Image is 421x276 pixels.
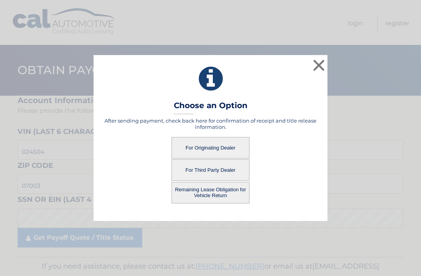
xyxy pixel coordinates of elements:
[174,101,248,114] h3: Choose an Option
[172,182,249,203] button: Remaining Lease Obligation for Vehicle Return
[172,159,249,181] button: For Third Party Dealer
[311,57,327,73] button: ×
[103,118,318,130] h5: After sending payment, check back here for confirmation of receipt and title release information.
[172,137,249,158] button: For Originating Dealer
